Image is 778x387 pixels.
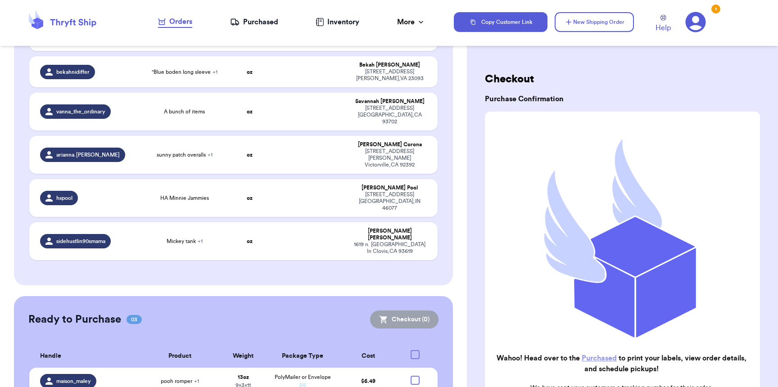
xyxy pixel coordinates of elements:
[316,17,359,27] a: Inventory
[56,108,105,115] span: vanna_the_ordinary
[160,194,209,202] span: HA Minnie Jammies
[56,194,72,202] span: hspool
[485,94,760,104] h3: Purchase Confirmation
[353,191,426,211] div: [STREET_ADDRESS] [GEOGRAPHIC_DATA] , IN 46077
[208,152,213,157] span: + 1
[157,151,213,158] span: sunny patch overalls
[353,148,426,168] div: [STREET_ADDRESS][PERSON_NAME] Victorville , CA 92392
[711,4,720,13] div: 1
[56,68,90,76] span: bekahnidiffer
[353,62,426,68] div: Bekah [PERSON_NAME]
[152,68,217,76] span: "Blue boden long sleeve
[353,98,426,105] div: Savannah [PERSON_NAME]
[40,351,61,361] span: Handle
[56,378,91,385] span: maison_maley
[247,152,253,157] strong: oz
[656,22,671,33] span: Help
[167,238,203,245] span: Mickey tank
[353,184,426,191] div: [PERSON_NAME] Pool
[127,315,142,324] span: 03
[485,72,760,86] h2: Checkout
[140,345,220,368] th: Product
[247,238,253,244] strong: oz
[164,108,205,115] span: A bunch of items
[339,345,398,368] th: Cost
[361,378,375,384] span: $ 6.49
[353,241,426,255] div: 1619 n. [GEOGRAPHIC_DATA] ln Clovis , CA 93619
[267,345,338,368] th: Package Type
[397,17,425,27] div: More
[555,12,634,32] button: New Shipping Order
[230,17,278,27] a: Purchased
[213,69,217,75] span: + 1
[247,69,253,75] strong: oz
[28,312,121,327] h2: Ready to Purchase
[247,109,253,114] strong: oz
[454,12,547,32] button: Copy Customer Link
[220,345,267,368] th: Weight
[238,374,249,380] strong: 13 oz
[161,378,199,385] span: pooh romper
[582,355,617,362] a: Purchased
[158,16,192,28] a: Orders
[656,15,671,33] a: Help
[353,228,426,241] div: [PERSON_NAME] [PERSON_NAME]
[370,310,439,328] button: Checkout (0)
[353,68,426,82] div: [STREET_ADDRESS] [PERSON_NAME] , VA 23093
[56,151,120,158] span: arianna.[PERSON_NAME]
[492,353,751,374] h2: Wahoo! Head over to the to print your labels, view order details, and schedule pickups!
[353,141,426,148] div: [PERSON_NAME] Corona
[158,16,192,27] div: Orders
[353,105,426,125] div: [STREET_ADDRESS] [GEOGRAPHIC_DATA] , CA 93702
[685,12,706,32] a: 1
[56,238,105,245] span: sidehustlin90smama
[247,195,253,201] strong: oz
[194,378,199,384] span: + 1
[198,238,203,244] span: + 1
